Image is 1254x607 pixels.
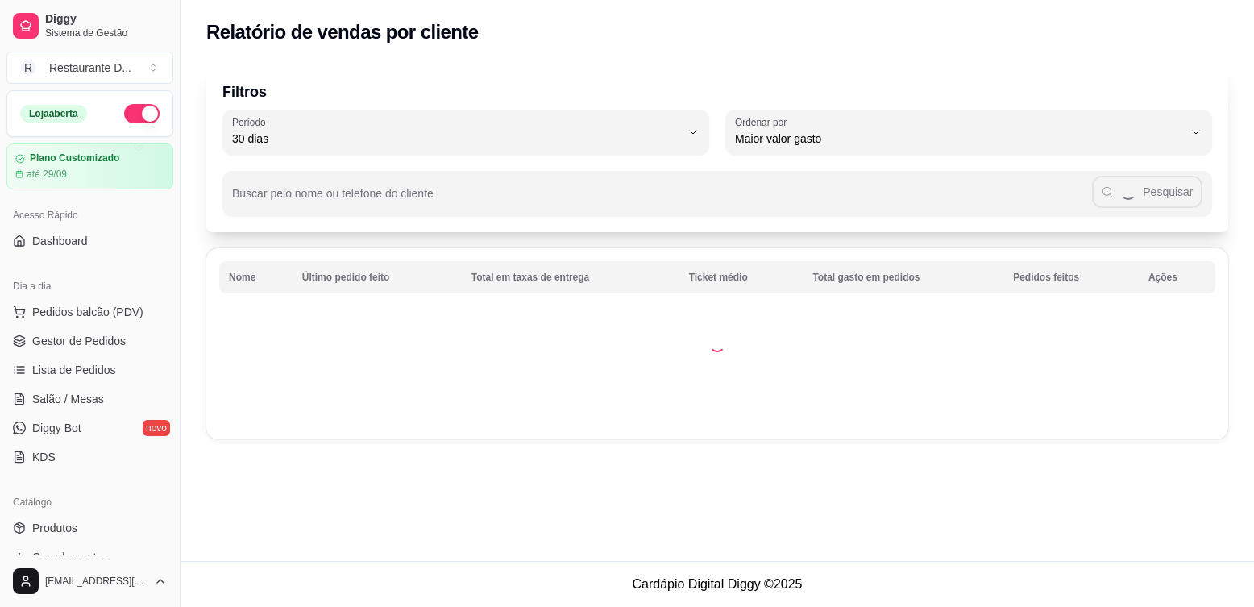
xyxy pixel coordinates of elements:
article: Plano Customizado [30,152,119,164]
button: Ordenar porMaior valor gasto [725,110,1212,155]
a: Dashboard [6,228,173,254]
span: Gestor de Pedidos [32,333,126,349]
span: R [20,60,36,76]
label: Ordenar por [735,115,792,129]
span: Dashboard [32,233,88,249]
span: Diggy Bot [32,420,81,436]
button: Pedidos balcão (PDV) [6,299,173,325]
a: Complementos [6,544,173,570]
span: Maior valor gasto [735,131,1183,147]
span: Sistema de Gestão [45,27,167,39]
button: [EMAIL_ADDRESS][DOMAIN_NAME] [6,562,173,601]
span: 30 dias [232,131,680,147]
button: Select a team [6,52,173,84]
button: Período30 dias [222,110,709,155]
article: até 29/09 [27,168,67,181]
footer: Cardápio Digital Diggy © 2025 [181,561,1254,607]
a: Plano Customizadoaté 29/09 [6,143,173,189]
div: Loja aberta [20,105,87,123]
button: Alterar Status [124,104,160,123]
a: Salão / Mesas [6,386,173,412]
div: Dia a dia [6,273,173,299]
label: Período [232,115,271,129]
a: Gestor de Pedidos [6,328,173,354]
a: DiggySistema de Gestão [6,6,173,45]
span: Produtos [32,520,77,536]
span: Lista de Pedidos [32,362,116,378]
a: Produtos [6,515,173,541]
div: Loading [709,336,725,352]
a: Lista de Pedidos [6,357,173,383]
div: Restaurante D ... [49,60,131,76]
div: Acesso Rápido [6,202,173,228]
span: Complementos [32,549,108,565]
span: [EMAIL_ADDRESS][DOMAIN_NAME] [45,575,147,588]
input: Buscar pelo nome ou telefone do cliente [232,192,1092,208]
h2: Relatório de vendas por cliente [206,19,479,45]
span: Diggy [45,12,167,27]
span: Salão / Mesas [32,391,104,407]
span: KDS [32,449,56,465]
p: Filtros [222,81,1212,103]
div: Catálogo [6,489,173,515]
span: Pedidos balcão (PDV) [32,304,143,320]
a: KDS [6,444,173,470]
a: Diggy Botnovo [6,415,173,441]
